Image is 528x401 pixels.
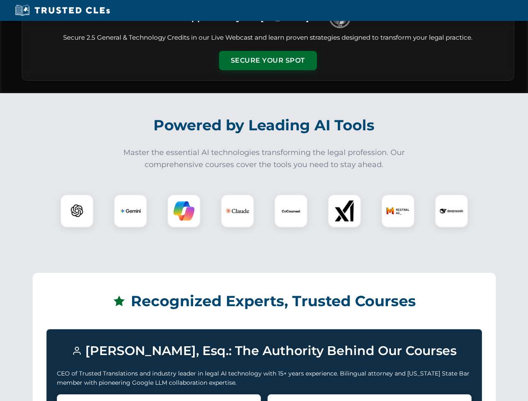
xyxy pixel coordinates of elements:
[46,287,482,316] h2: Recognized Experts, Trusted Courses
[57,369,472,388] p: CEO of Trusted Translations and industry leader in legal AI technology with 15+ years experience....
[221,194,254,228] div: Claude
[381,194,415,228] div: Mistral AI
[32,33,504,43] p: Secure 2.5 General & Technology Credits in our Live Webcast and learn proven strategies designed ...
[114,194,147,228] div: Gemini
[281,200,301,221] img: CoCounsel Logo
[274,194,308,228] div: CoCounsel
[226,199,249,223] img: Claude Logo
[33,111,496,140] h2: Powered by Leading AI Tools
[120,200,141,221] img: Gemini Logo
[173,200,194,221] img: Copilot Logo
[328,194,361,228] div: xAI
[60,194,94,228] div: ChatGPT
[13,4,112,17] img: Trusted CLEs
[435,194,468,228] div: DeepSeek
[65,199,89,223] img: ChatGPT Logo
[57,340,472,362] h3: [PERSON_NAME], Esq.: The Authority Behind Our Courses
[386,199,410,223] img: Mistral AI Logo
[334,200,355,221] img: xAI Logo
[167,194,201,228] div: Copilot
[219,51,317,70] button: Secure Your Spot
[440,199,463,223] img: DeepSeek Logo
[118,147,411,171] p: Master the essential AI technologies transforming the legal profession. Our comprehensive courses...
